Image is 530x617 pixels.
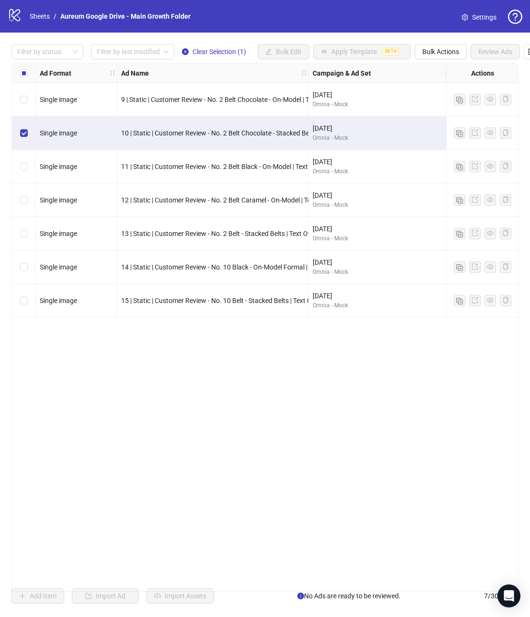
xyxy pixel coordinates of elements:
[313,268,448,277] div: Omnia - Mock
[28,11,52,22] a: Sheets
[454,194,465,206] button: Duplicate
[12,64,36,83] div: Select all rows
[471,68,494,79] strong: Actions
[313,68,371,79] strong: Campaign & Ad Set
[258,44,309,59] button: Bulk Edit
[462,14,468,21] span: setting
[313,257,448,268] div: [DATE]
[12,83,36,116] div: Select row 1
[472,297,478,303] span: export
[306,64,308,82] div: Resize Ad Name column
[11,588,64,604] button: Add Item
[72,588,139,604] button: Import Ad
[40,163,77,170] span: Single image
[40,230,77,237] span: Single image
[471,44,520,59] button: Review Ads
[472,163,478,169] span: export
[313,291,448,301] div: [DATE]
[313,201,448,210] div: Omnia - Mock
[12,250,36,284] div: Select row 6
[487,163,494,169] span: eye
[40,68,71,79] strong: Ad Format
[487,263,494,270] span: eye
[487,196,494,203] span: eye
[121,230,412,237] span: 13 | Static | Customer Review - No. 2 Belt - Stacked Belts | Text Overlay | PLP - Studded Belts |...
[121,68,149,79] strong: Ad Name
[472,230,478,236] span: export
[114,64,117,82] div: Resize Ad Format column
[313,100,448,109] div: Omnia - Mock
[454,127,465,139] button: Duplicate
[297,591,401,601] span: No Ads are ready to be reviewed.
[40,196,77,204] span: Single image
[454,261,465,273] button: Duplicate
[454,161,465,172] button: Duplicate
[182,48,189,55] span: close-circle
[313,301,448,310] div: Omnia - Mock
[12,116,36,150] div: Select row 2
[508,10,522,24] span: question-circle
[313,234,448,243] div: Omnia - Mock
[313,44,411,59] button: Apply TemplateBETA
[12,150,36,183] div: Select row 3
[174,44,254,59] button: Clear Selection (1)
[40,129,77,137] span: Single image
[422,48,459,56] span: Bulk Actions
[487,96,494,102] span: eye
[313,224,448,234] div: [DATE]
[472,12,496,22] span: Settings
[484,591,519,601] span: 7 / 300 items
[444,70,451,77] span: holder
[487,230,494,236] span: eye
[297,593,304,599] span: info-circle
[121,263,406,271] span: 14 | Static | Customer Review - No. 10 Black - On-Model Formal | Text Overlay | PLP - Belts | [DATE]
[192,48,246,56] span: Clear Selection (1)
[472,129,478,136] span: export
[472,196,478,203] span: export
[40,96,77,103] span: Single image
[454,94,465,105] button: Duplicate
[313,90,448,100] div: [DATE]
[487,129,494,136] span: eye
[307,70,314,77] span: holder
[121,129,444,137] span: 10 | Static | Customer Review - No. 2 Belt Chocolate - Stacked Belts | Text Overlay | PLP - Studd...
[121,96,429,103] span: 9 | Static | Customer Review - No. 2 Belt Chocolate - On-Model | Text Overlay | PLP - Studded Bel...
[313,123,448,134] div: [DATE]
[121,196,427,204] span: 12 | Static | Customer Review - No. 2 Belt Caramel - On-Model | Text Overlay | PLP - Studded Belt...
[147,588,214,604] button: Import Assets
[54,11,56,22] li: /
[313,134,448,143] div: Omnia - Mock
[313,190,448,201] div: [DATE]
[472,96,478,102] span: export
[121,297,390,304] span: 15 | Static | Customer Review - No. 10 Belt - Stacked Belts | Text Overlay | PLP - Belts | [DATE]
[313,167,448,176] div: Omnia - Mock
[109,70,116,77] span: holder
[313,157,448,167] div: [DATE]
[454,295,465,306] button: Duplicate
[12,217,36,250] div: Select row 5
[472,263,478,270] span: export
[58,11,192,22] a: Aureum Google Drive - Main Growth Folder
[487,297,494,303] span: eye
[415,44,467,59] button: Bulk Actions
[121,163,418,170] span: 11 | Static | Customer Review - No. 2 Belt Black - On-Model | Text Overlay | PLP - Studded Belts ...
[12,284,36,317] div: Select row 7
[40,297,77,304] span: Single image
[301,70,307,77] span: holder
[12,183,36,217] div: Select row 4
[40,263,77,271] span: Single image
[116,70,123,77] span: holder
[454,228,465,239] button: Duplicate
[454,10,504,25] a: Settings
[497,584,520,607] div: Open Intercom Messenger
